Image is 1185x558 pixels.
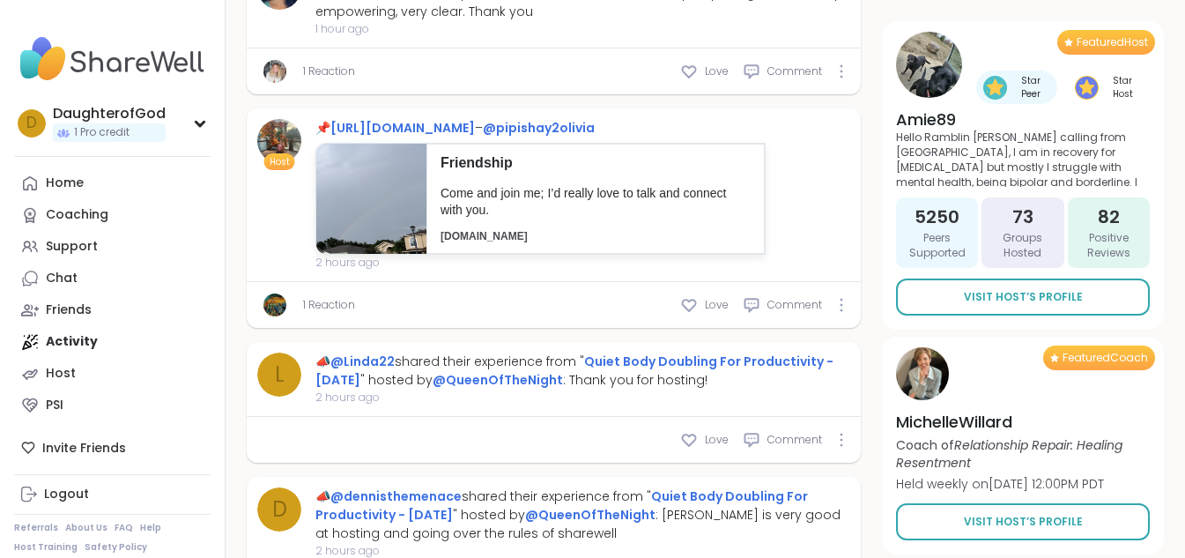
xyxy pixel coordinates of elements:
[315,390,850,405] span: 2 hours ago
[46,397,63,414] div: PSI
[964,289,1083,305] span: Visit Host’s Profile
[257,487,301,532] a: d
[896,279,1150,316] a: Visit Host’s Profile
[1098,205,1120,229] span: 82
[1075,76,1099,100] img: Star Host
[315,119,766,138] div: 📌 –
[1102,74,1143,100] span: Star Host
[315,487,850,543] div: 📣 shared their experience from " " hosted by : [PERSON_NAME] is very good at hosting and going ov...
[14,294,211,326] a: Friends
[767,63,822,79] span: Comment
[767,432,822,448] span: Comment
[303,63,355,79] a: 1 Reaction
[989,231,1056,261] span: Groups Hosted
[14,358,211,390] a: Host
[14,432,211,464] div: Invite Friends
[896,436,1122,472] i: Relationship Repair: Healing Resentment
[46,206,108,224] div: Coaching
[74,125,130,140] span: 1 Pro credit
[14,390,211,421] a: PSI
[14,28,211,90] img: ShareWell Nav Logo
[272,494,287,525] span: d
[263,294,286,316] img: ellencrich
[14,167,211,199] a: Home
[315,143,766,255] a: FriendshipCome and join me; I’d really love to talk and connect with you.[DOMAIN_NAME]
[330,353,395,370] a: @Linda22
[1063,351,1148,365] span: Featured Coach
[316,144,426,254] img: b0039708-6510-4d73-8dae-06797a26f676
[46,238,98,256] div: Support
[44,486,89,503] div: Logout
[65,522,107,534] a: About Us
[14,263,211,294] a: Chat
[896,108,1150,130] h4: Amie89
[46,270,78,287] div: Chat
[14,231,211,263] a: Support
[1077,35,1148,49] span: Featured Host
[140,522,161,534] a: Help
[275,359,285,391] span: L
[896,503,1150,540] a: Visit Host’s Profile
[441,153,751,173] p: Friendship
[896,411,1150,433] h4: MichelleWillard
[767,297,822,313] span: Comment
[14,479,211,510] a: Logout
[1011,74,1050,100] span: Star Peer
[441,229,751,244] p: [DOMAIN_NAME]
[46,365,76,383] div: Host
[315,255,766,271] span: 2 hours ago
[915,205,959,229] span: 5250
[896,130,1150,187] p: Hello Ramblin [PERSON_NAME] calling from [GEOGRAPHIC_DATA], I am in recovery for [MEDICAL_DATA] b...
[257,119,301,163] img: pipishay2olivia
[46,175,84,192] div: Home
[896,475,1150,493] p: Held weekly on [DATE] 12:00PM PDT
[705,432,729,448] span: Love
[46,301,92,319] div: Friends
[263,60,286,83] img: amyvaninetti
[433,371,563,389] a: @QueenOfTheNight
[705,297,729,313] span: Love
[896,436,1150,472] p: Coach of
[330,487,462,505] a: @dennisthemenace
[705,63,729,79] span: Love
[964,514,1083,530] span: Visit Host’s Profile
[26,112,37,135] span: D
[14,541,78,554] a: Host Training
[330,119,475,137] a: [URL][DOMAIN_NAME]
[441,185,751,219] p: Come and join me; I’d really love to talk and connect with you.
[303,297,355,313] a: 1 Reaction
[315,353,850,390] div: 📣 shared their experience from " " hosted by : Thank you for hosting!
[903,231,971,261] span: Peers Supported
[315,21,850,37] span: 1 hour ago
[1012,205,1033,229] span: 73
[315,353,833,389] a: Quiet Body Doubling For Productivity - [DATE]
[14,199,211,231] a: Coaching
[257,353,301,397] a: L
[1075,231,1143,261] span: Positive Reviews
[115,522,133,534] a: FAQ
[315,487,808,524] a: Quiet Body Doubling For Productivity - [DATE]
[896,347,949,400] img: MichelleWillard
[270,155,290,168] span: Host
[14,522,58,534] a: Referrals
[85,541,147,554] a: Safety Policy
[483,119,595,137] a: @pipishay2olivia
[53,104,166,123] div: DaughterofGod
[896,32,962,98] img: Amie89
[525,506,655,524] a: @QueenOfTheNight
[983,76,1007,100] img: Star Peer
